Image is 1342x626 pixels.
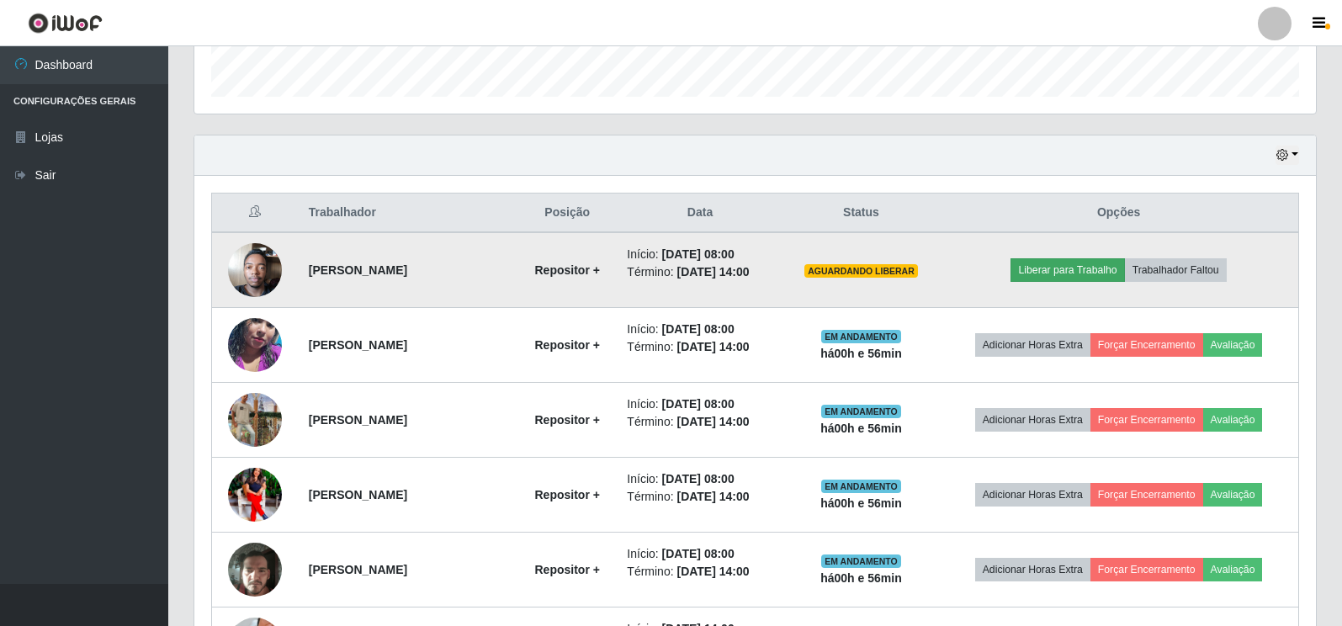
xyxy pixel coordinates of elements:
[309,413,407,427] strong: [PERSON_NAME]
[228,461,282,528] img: 1751311767272.jpeg
[627,413,772,431] li: Término:
[228,235,282,306] img: 1740137875720.jpeg
[309,338,407,352] strong: [PERSON_NAME]
[662,397,735,411] time: [DATE] 08:00
[228,372,282,468] img: 1749745311179.jpeg
[821,554,901,568] span: EM ANDAMENTO
[28,13,103,34] img: CoreUI Logo
[535,563,600,576] strong: Repositor +
[975,408,1090,432] button: Adicionar Horas Extra
[662,322,735,336] time: [DATE] 08:00
[627,338,772,356] li: Término:
[1125,258,1227,282] button: Trabalhador Faltou
[535,263,600,277] strong: Repositor +
[1203,333,1263,357] button: Avaliação
[975,483,1090,507] button: Adicionar Horas Extra
[1090,483,1203,507] button: Forçar Encerramento
[535,488,600,501] strong: Repositor +
[627,395,772,413] li: Início:
[1090,558,1203,581] button: Forçar Encerramento
[627,470,772,488] li: Início:
[627,488,772,506] li: Término:
[517,194,617,233] th: Posição
[1203,558,1263,581] button: Avaliação
[535,413,600,427] strong: Repositor +
[662,247,735,261] time: [DATE] 08:00
[820,422,902,435] strong: há 00 h e 56 min
[535,338,600,352] strong: Repositor +
[821,480,901,493] span: EM ANDAMENTO
[821,330,901,343] span: EM ANDAMENTO
[821,405,901,418] span: EM ANDAMENTO
[804,264,918,278] span: AGUARDANDO LIBERAR
[617,194,782,233] th: Data
[627,246,772,263] li: Início:
[820,571,902,585] strong: há 00 h e 56 min
[299,194,517,233] th: Trabalhador
[627,263,772,281] li: Término:
[676,565,749,578] time: [DATE] 14:00
[627,321,772,338] li: Início:
[975,558,1090,581] button: Adicionar Horas Extra
[662,472,735,485] time: [DATE] 08:00
[627,563,772,581] li: Término:
[1203,408,1263,432] button: Avaliação
[975,333,1090,357] button: Adicionar Horas Extra
[1090,408,1203,432] button: Forçar Encerramento
[662,547,735,560] time: [DATE] 08:00
[228,297,282,393] img: 1756731300659.jpeg
[820,347,902,360] strong: há 00 h e 56 min
[309,563,407,576] strong: [PERSON_NAME]
[676,340,749,353] time: [DATE] 14:00
[676,265,749,279] time: [DATE] 14:00
[627,545,772,563] li: Início:
[676,415,749,428] time: [DATE] 14:00
[1010,258,1124,282] button: Liberar para Trabalho
[1203,483,1263,507] button: Avaliação
[1090,333,1203,357] button: Forçar Encerramento
[939,194,1298,233] th: Opções
[309,263,407,277] strong: [PERSON_NAME]
[820,496,902,510] strong: há 00 h e 56 min
[676,490,749,503] time: [DATE] 14:00
[783,194,939,233] th: Status
[309,488,407,501] strong: [PERSON_NAME]
[228,533,282,606] img: 1751312410869.jpeg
